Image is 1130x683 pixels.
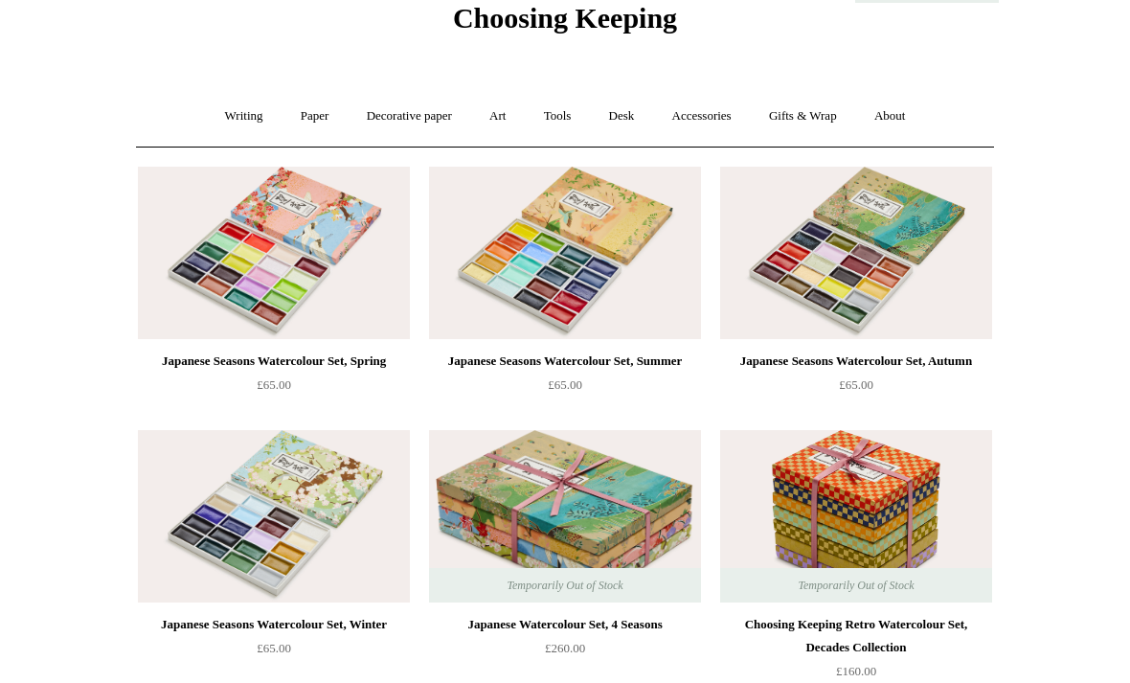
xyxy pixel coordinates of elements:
a: Gifts & Wrap [752,91,854,142]
span: £65.00 [548,377,582,392]
a: Tools [527,91,589,142]
span: £65.00 [257,641,291,655]
div: Japanese Watercolour Set, 4 Seasons [434,613,696,636]
div: Japanese Seasons Watercolour Set, Autumn [725,350,987,373]
img: Choosing Keeping Retro Watercolour Set, Decades Collection [720,430,992,603]
a: About [857,91,923,142]
img: Japanese Seasons Watercolour Set, Autumn [720,167,992,339]
img: Japanese Seasons Watercolour Set, Summer [429,167,701,339]
span: £160.00 [836,664,876,678]
a: Writing [208,91,281,142]
img: Japanese Seasons Watercolour Set, Winter [138,430,410,603]
a: Choosing Keeping Retro Watercolour Set, Decades Collection Choosing Keeping Retro Watercolour Set... [720,430,992,603]
div: Choosing Keeping Retro Watercolour Set, Decades Collection [725,613,987,659]
a: Desk [592,91,652,142]
div: Japanese Seasons Watercolour Set, Winter [143,613,405,636]
div: Japanese Seasons Watercolour Set, Summer [434,350,696,373]
a: Japanese Seasons Watercolour Set, Autumn £65.00 [720,350,992,428]
a: Japanese Seasons Watercolour Set, Autumn Japanese Seasons Watercolour Set, Autumn [720,167,992,339]
span: Temporarily Out of Stock [779,568,933,603]
img: Japanese Watercolour Set, 4 Seasons [429,430,701,603]
a: Art [472,91,523,142]
a: Decorative paper [350,91,469,142]
a: Japanese Seasons Watercolour Set, Summer Japanese Seasons Watercolour Set, Summer [429,167,701,339]
a: Japanese Watercolour Set, 4 Seasons Japanese Watercolour Set, 4 Seasons Temporarily Out of Stock [429,430,701,603]
a: Japanese Seasons Watercolour Set, Spring £65.00 [138,350,410,428]
div: Japanese Seasons Watercolour Set, Spring [143,350,405,373]
span: Temporarily Out of Stock [487,568,642,603]
span: £65.00 [257,377,291,392]
span: Choosing Keeping [453,2,677,34]
span: £260.00 [545,641,585,655]
a: Japanese Seasons Watercolour Set, Spring Japanese Seasons Watercolour Set, Spring [138,167,410,339]
a: Japanese Seasons Watercolour Set, Summer £65.00 [429,350,701,428]
a: Paper [283,91,347,142]
img: Japanese Seasons Watercolour Set, Spring [138,167,410,339]
span: £65.00 [839,377,873,392]
a: Accessories [655,91,749,142]
a: Choosing Keeping [453,17,677,31]
a: Japanese Seasons Watercolour Set, Winter Japanese Seasons Watercolour Set, Winter [138,430,410,603]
